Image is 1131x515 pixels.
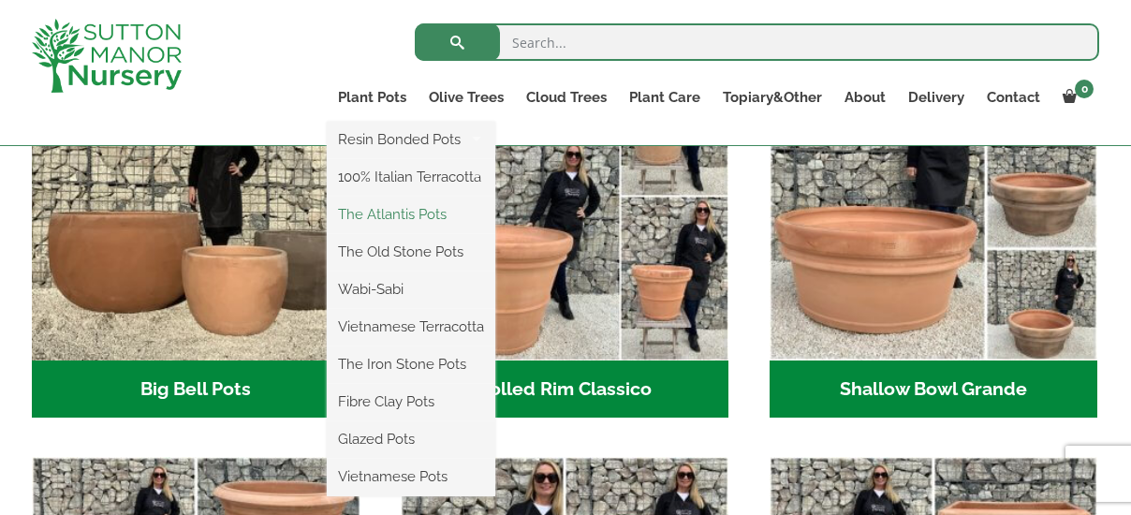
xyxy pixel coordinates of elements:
[327,163,495,191] a: 100% Italian Terracotta
[32,32,360,360] img: Big Bell Pots
[32,360,360,419] h2: Big Bell Pots
[770,32,1098,360] img: Shallow Bowl Grande
[32,32,360,418] a: Visit product category Big Bell Pots
[327,313,495,341] a: Vietnamese Terracotta
[327,84,418,110] a: Plant Pots
[327,350,495,378] a: The Iron Stone Pots
[415,23,1099,61] input: Search...
[327,125,495,154] a: Resin Bonded Pots
[401,32,729,360] img: Rolled Rim Classico
[401,360,729,419] h2: Rolled Rim Classico
[770,360,1098,419] h2: Shallow Bowl Grande
[401,32,729,418] a: Visit product category Rolled Rim Classico
[327,463,495,491] a: Vietnamese Pots
[976,84,1051,110] a: Contact
[897,84,976,110] a: Delivery
[327,200,495,228] a: The Atlantis Pots
[712,84,833,110] a: Topiary&Other
[418,84,515,110] a: Olive Trees
[1075,80,1094,98] span: 0
[327,425,495,453] a: Glazed Pots
[327,275,495,303] a: Wabi-Sabi
[618,84,712,110] a: Plant Care
[327,238,495,266] a: The Old Stone Pots
[32,19,182,93] img: logo
[770,32,1098,418] a: Visit product category Shallow Bowl Grande
[515,84,618,110] a: Cloud Trees
[833,84,897,110] a: About
[1051,84,1099,110] a: 0
[327,388,495,416] a: Fibre Clay Pots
